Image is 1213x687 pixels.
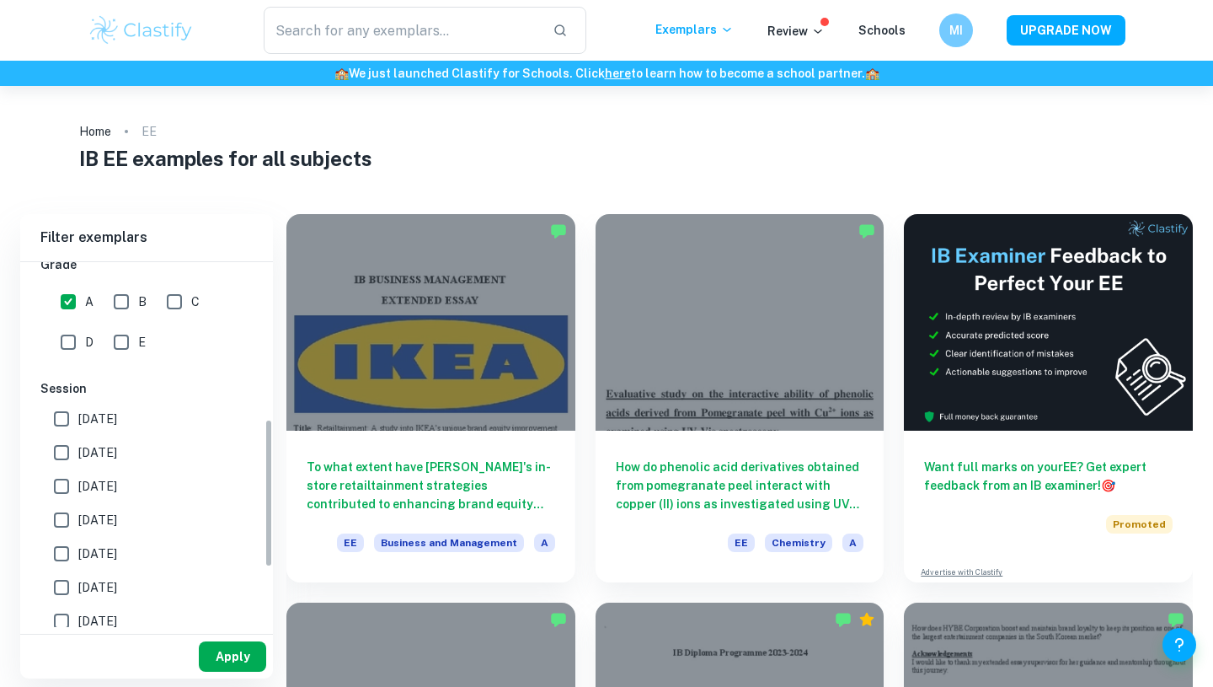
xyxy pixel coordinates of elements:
h6: Grade [40,255,253,274]
img: Marked [858,223,875,239]
button: MI [939,13,973,47]
h6: Session [40,379,253,398]
a: Home [79,120,111,143]
span: C [191,293,200,311]
span: EE [337,534,364,552]
h6: MI [947,21,966,40]
span: [DATE] [78,477,117,496]
span: [DATE] [78,545,117,563]
span: E [138,333,146,352]
h6: We just launched Clastify for Schools. Click to learn how to become a school partner. [3,64,1210,83]
span: Promoted [1106,515,1173,534]
span: [DATE] [78,410,117,428]
a: To what extent have [PERSON_NAME]'s in-store retailtainment strategies contributed to enhancing b... [286,214,575,582]
span: Chemistry [765,534,832,552]
span: 🎯 [1101,479,1115,492]
a: Want full marks on yourEE? Get expert feedback from an IB examiner!PromotedAdvertise with Clastify [904,214,1193,582]
a: here [605,67,631,80]
img: Marked [550,223,567,239]
p: Review [767,22,825,40]
span: [DATE] [78,612,117,631]
span: A [842,534,863,552]
span: Business and Management [374,534,524,552]
img: Thumbnail [904,214,1193,431]
a: How do phenolic acid derivatives obtained from pomegranate peel interact with copper (II) ions as... [596,214,884,582]
span: [DATE] [78,578,117,597]
img: Marked [550,611,567,628]
button: UPGRADE NOW [1007,15,1125,46]
img: Marked [1168,611,1184,628]
span: EE [728,534,755,552]
h6: Want full marks on your EE ? Get expert feedback from an IB examiner! [924,458,1173,495]
img: Clastify logo [88,13,195,47]
img: Marked [835,611,852,628]
input: Search for any exemplars... [264,7,539,54]
span: A [534,534,555,552]
span: [DATE] [78,443,117,462]
span: B [138,293,147,311]
span: A [85,293,94,311]
h6: How do phenolic acid derivatives obtained from pomegranate peel interact with copper (II) ions as... [616,458,864,513]
div: Premium [858,611,875,628]
button: Help and Feedback [1162,628,1196,662]
a: Schools [858,24,906,37]
p: Exemplars [655,20,734,39]
span: D [85,333,94,352]
a: Advertise with Clastify [921,566,1002,578]
span: 🏫 [334,67,349,80]
span: 🏫 [865,67,879,80]
span: [DATE] [78,511,117,529]
h1: IB EE examples for all subjects [79,143,1135,174]
button: Apply [199,641,266,672]
h6: Filter exemplars [20,214,273,261]
h6: To what extent have [PERSON_NAME]'s in-store retailtainment strategies contributed to enhancing b... [307,458,555,513]
p: EE [142,122,157,141]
